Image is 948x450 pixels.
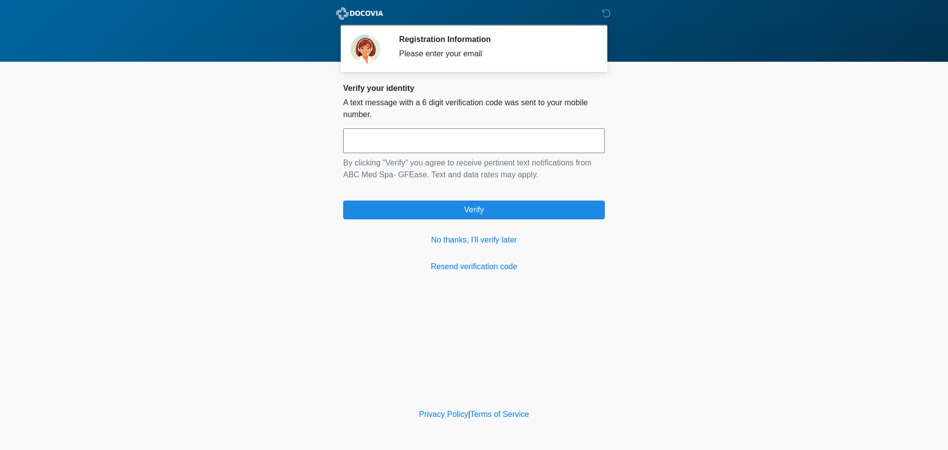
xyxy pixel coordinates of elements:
[343,201,605,219] button: Verify
[343,157,605,181] p: By clicking "Verify" you agree to receive pertinent text notifications from ABC Med Spa- GFEase. ...
[343,97,605,121] p: A text message with a 6 digit verification code was sent to your mobile number.
[419,410,469,418] a: Privacy Policy
[468,410,470,418] a: |
[399,35,590,44] h2: Registration Information
[343,234,605,246] a: No thanks, I'll verify later
[343,261,605,273] a: Resend verification code
[343,83,605,93] h2: Verify your identity
[351,35,380,64] img: Agent Avatar
[399,48,590,60] div: Please enter your email
[333,7,386,20] img: ABC Med Spa- GFEase Logo
[470,410,529,418] a: Terms of Service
